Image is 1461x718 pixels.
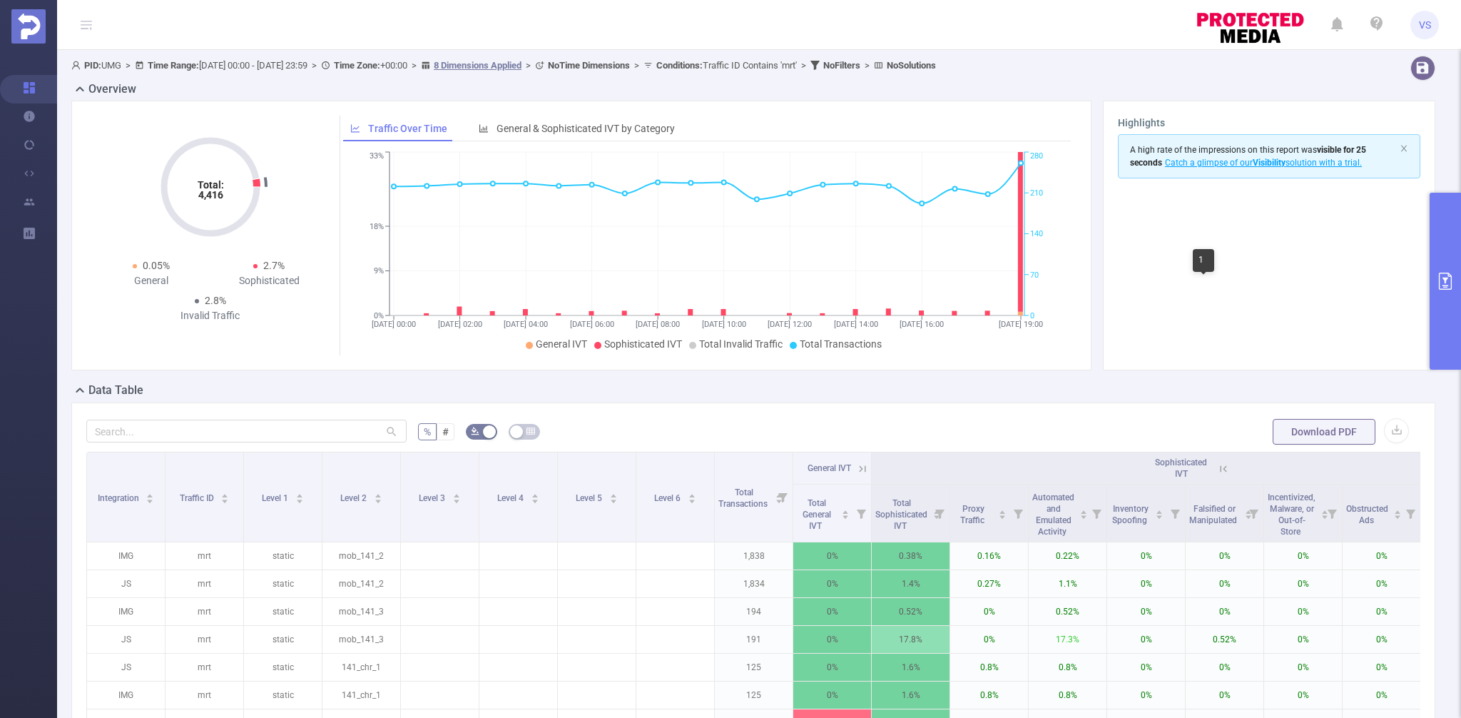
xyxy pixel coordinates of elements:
p: 0% [1107,654,1185,681]
i: Filter menu [851,485,871,542]
p: 0% [1343,626,1420,653]
p: 0% [1107,542,1185,570]
div: Sophisticated [210,273,329,288]
tspan: [DATE] 02:00 [438,320,482,329]
p: 0% [1107,598,1185,625]
b: Conditions : [656,60,703,71]
span: Level 3 [419,493,447,503]
i: icon: caret-up [531,492,539,496]
span: % [424,426,431,438]
i: icon: caret-up [452,492,460,496]
i: icon: caret-up [609,492,617,496]
i: icon: caret-up [1156,508,1164,512]
p: 0% [793,570,871,597]
p: 0% [1107,682,1185,709]
p: static [244,542,322,570]
i: icon: caret-down [221,497,229,502]
p: 0% [1343,542,1420,570]
h3: Highlights [1118,116,1420,131]
p: 0% [793,542,871,570]
p: 0% [1343,570,1420,597]
p: 191 [715,626,793,653]
p: 0% [1107,626,1185,653]
div: Sort [220,492,229,500]
i: icon: caret-down [1393,513,1401,517]
div: Sort [1155,508,1164,517]
h2: Data Table [88,382,143,399]
div: Sort [841,508,850,517]
i: icon: caret-up [221,492,229,496]
tspan: [DATE] 06:00 [570,320,614,329]
i: icon: table [526,427,535,435]
tspan: [DATE] 10:00 [702,320,746,329]
p: 1.6% [872,654,950,681]
i: Filter menu [1243,485,1263,542]
p: 0% [1264,570,1342,597]
span: 2.8% [205,295,226,306]
div: 1 [1193,249,1214,272]
span: 2.7% [263,260,285,271]
b: Time Zone: [334,60,380,71]
b: No Solutions [887,60,936,71]
i: Filter menu [1400,485,1420,542]
span: VS [1419,11,1431,39]
p: 0% [1186,542,1263,570]
span: General IVT [808,463,851,473]
input: Search... [86,420,407,443]
p: static [244,682,322,709]
p: static [244,654,322,681]
p: 0% [1186,654,1263,681]
p: 0.22% [1029,542,1106,570]
p: 0% [1186,598,1263,625]
p: 0.8% [950,654,1028,681]
i: icon: caret-up [146,492,154,496]
i: icon: caret-up [688,492,696,496]
b: PID: [84,60,101,71]
p: 194 [715,598,793,625]
span: General & Sophisticated IVT by Category [497,123,675,134]
tspan: 9% [374,267,384,276]
p: 0.52% [1186,626,1263,653]
span: Sophisticated IVT [604,338,682,350]
i: icon: user [71,61,84,70]
div: Sort [531,492,539,500]
span: Incentivized, Malware, or Out-of-Store [1268,492,1315,537]
p: 1.1% [1029,570,1106,597]
span: Proxy Traffic [960,504,987,525]
button: icon: close [1400,141,1408,156]
span: Level 2 [340,493,369,503]
p: 0% [1264,626,1342,653]
p: 141_chr_1 [322,682,400,709]
u: 8 Dimensions Applied [434,60,521,71]
span: Total Transactions [800,338,882,350]
p: 0% [950,598,1028,625]
p: IMG [87,542,165,570]
i: icon: caret-down [688,497,696,502]
p: mrt [166,598,243,625]
span: 0.05% [143,260,170,271]
tspan: [DATE] 08:00 [636,320,680,329]
i: Filter menu [930,485,950,542]
p: mob_141_3 [322,598,400,625]
p: JS [87,626,165,653]
span: Integration [98,493,141,503]
div: Sort [1320,508,1329,517]
p: 125 [715,682,793,709]
span: Traffic ID [180,493,216,503]
tspan: [DATE] 12:00 [768,320,812,329]
b: Visibility [1253,158,1286,168]
div: Sort [146,492,154,500]
p: 125 [715,654,793,681]
i: icon: caret-down [146,497,154,502]
span: Obstructed Ads [1346,504,1388,525]
p: 141_chr_1 [322,654,400,681]
span: > [797,60,810,71]
span: > [521,60,535,71]
tspan: 33% [370,152,384,161]
i: Filter menu [1086,485,1106,542]
i: icon: caret-down [374,497,382,502]
p: 0.16% [950,542,1028,570]
p: 0% [1264,598,1342,625]
p: 0.8% [950,682,1028,709]
span: A high rate of the impressions on this report [1130,145,1299,155]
